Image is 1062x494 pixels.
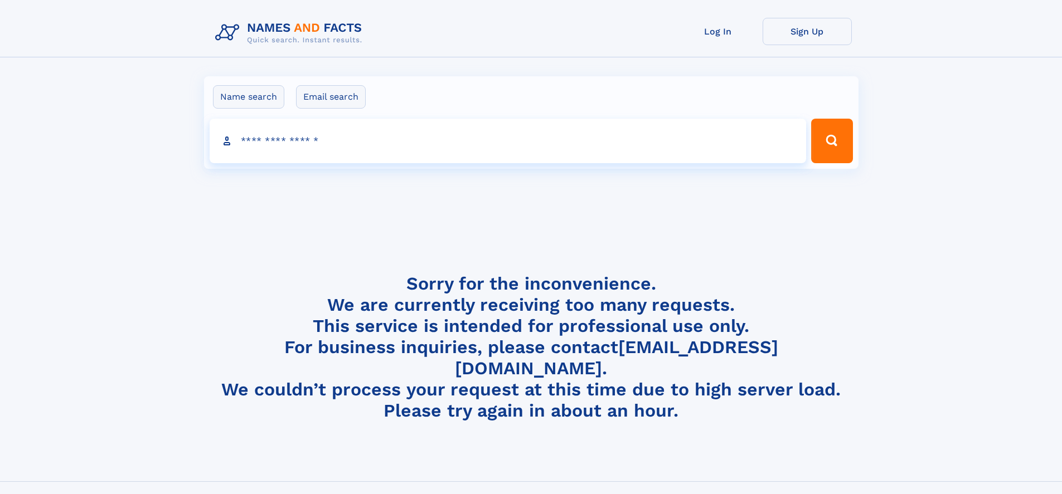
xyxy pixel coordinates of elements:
[763,18,852,45] a: Sign Up
[213,85,284,109] label: Name search
[673,18,763,45] a: Log In
[211,273,852,422] h4: Sorry for the inconvenience. We are currently receiving too many requests. This service is intend...
[296,85,366,109] label: Email search
[455,336,778,379] a: [EMAIL_ADDRESS][DOMAIN_NAME]
[210,119,807,163] input: search input
[211,18,371,48] img: Logo Names and Facts
[811,119,852,163] button: Search Button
